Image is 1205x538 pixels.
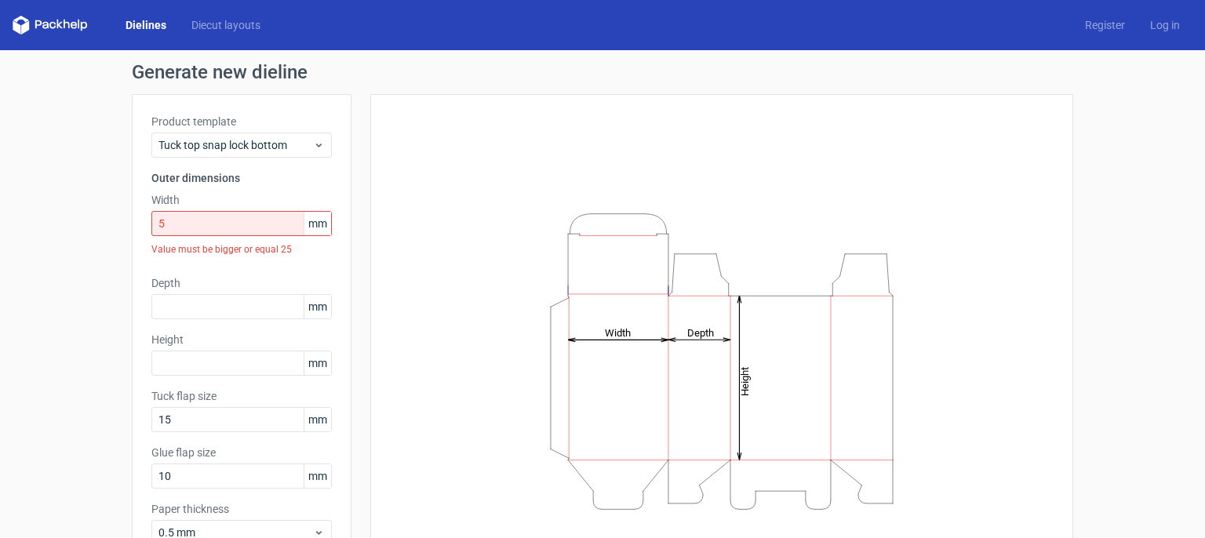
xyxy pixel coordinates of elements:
[151,170,332,186] h3: Outer dimensions
[739,366,751,395] tspan: Height
[151,501,332,517] label: Paper thickness
[1072,17,1138,33] a: Register
[151,388,332,404] label: Tuck flap size
[151,275,332,291] label: Depth
[1138,17,1192,33] a: Log in
[304,351,331,375] span: mm
[151,236,332,263] div: Value must be bigger or equal 25
[151,332,332,347] label: Height
[151,445,332,460] label: Glue flap size
[605,326,631,338] tspan: Width
[151,114,332,129] label: Product template
[304,464,331,488] span: mm
[687,326,714,338] tspan: Depth
[151,192,332,208] label: Width
[304,212,331,235] span: mm
[304,295,331,318] span: mm
[304,408,331,431] span: mm
[158,137,313,153] span: Tuck top snap lock bottom
[179,17,273,33] a: Diecut layouts
[132,63,1073,82] h1: Generate new dieline
[113,17,179,33] a: Dielines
